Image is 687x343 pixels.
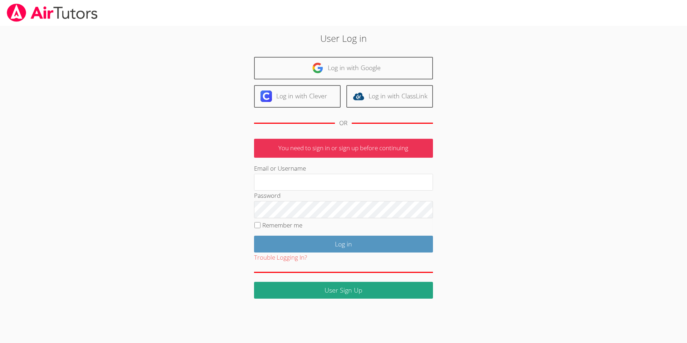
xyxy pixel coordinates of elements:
[262,221,302,229] label: Remember me
[6,4,98,22] img: airtutors_banner-c4298cdbf04f3fff15de1276eac7730deb9818008684d7c2e4769d2f7ddbe033.png
[339,118,347,128] div: OR
[353,90,364,102] img: classlink-logo-d6bb404cc1216ec64c9a2012d9dc4662098be43eaf13dc465df04b49fa7ab582.svg
[158,31,529,45] h2: User Log in
[254,139,433,158] p: You need to sign in or sign up before continuing
[254,236,433,253] input: Log in
[254,191,281,200] label: Password
[254,282,433,299] a: User Sign Up
[346,85,433,108] a: Log in with ClassLink
[254,253,307,263] button: Trouble Logging In?
[254,164,306,172] label: Email or Username
[312,62,323,74] img: google-logo-50288ca7cdecda66e5e0955fdab243c47b7ad437acaf1139b6f446037453330a.svg
[254,57,433,79] a: Log in with Google
[254,85,341,108] a: Log in with Clever
[260,90,272,102] img: clever-logo-6eab21bc6e7a338710f1a6ff85c0baf02591cd810cc4098c63d3a4b26e2feb20.svg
